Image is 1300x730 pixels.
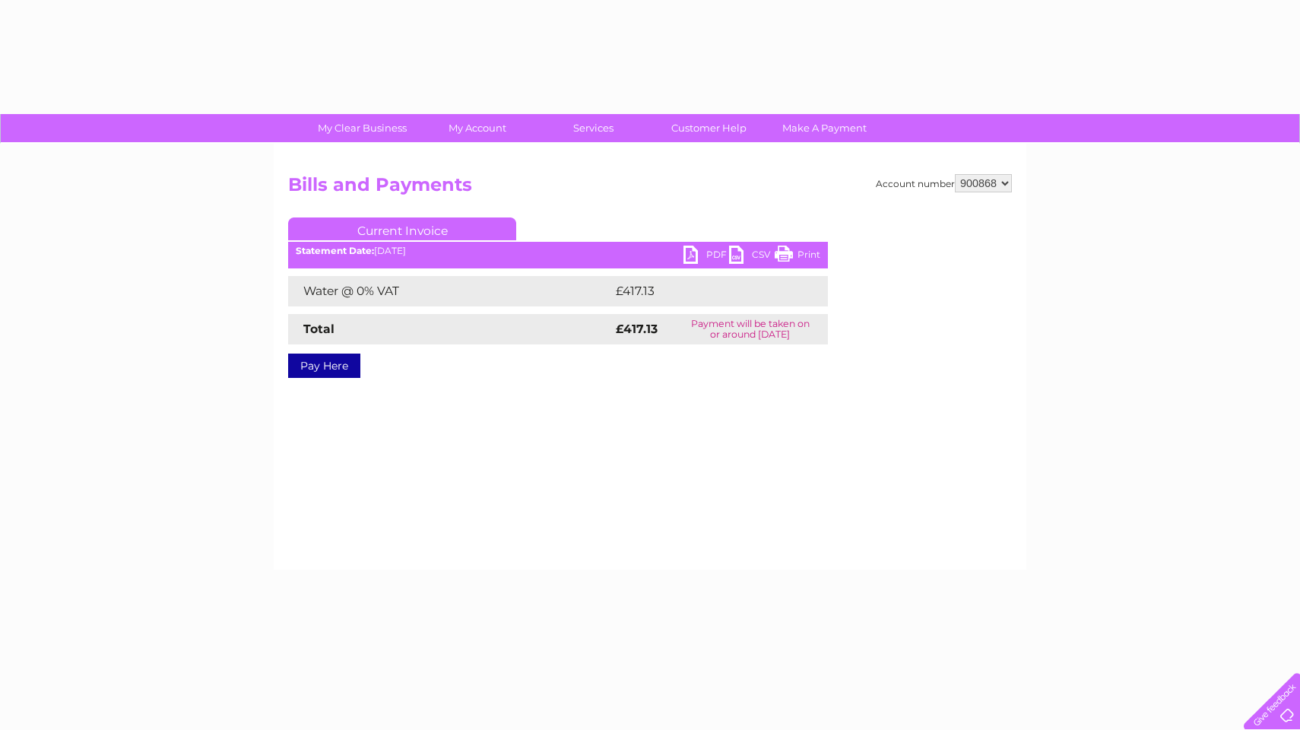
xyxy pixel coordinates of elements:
[531,114,656,142] a: Services
[729,246,775,268] a: CSV
[683,246,729,268] a: PDF
[288,276,612,306] td: Water @ 0% VAT
[612,276,797,306] td: £417.13
[616,322,658,336] strong: £417.13
[288,354,360,378] a: Pay Here
[762,114,887,142] a: Make A Payment
[775,246,820,268] a: Print
[288,217,516,240] a: Current Invoice
[296,245,374,256] b: Statement Date:
[415,114,541,142] a: My Account
[288,246,828,256] div: [DATE]
[300,114,425,142] a: My Clear Business
[646,114,772,142] a: Customer Help
[876,174,1012,192] div: Account number
[288,174,1012,203] h2: Bills and Payments
[673,314,828,344] td: Payment will be taken on or around [DATE]
[303,322,335,336] strong: Total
